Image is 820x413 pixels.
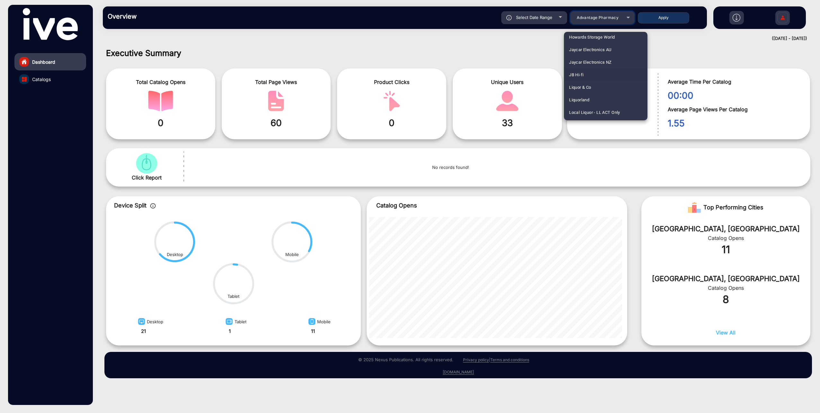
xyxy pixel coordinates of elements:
span: Local Liquor - LL Metro [569,119,613,131]
span: Local Liquor - LL ACT Only [569,106,620,119]
span: Liquor & Co [569,81,591,94]
span: Jaycar Electronics AU [569,43,611,56]
span: Liquorland [569,94,589,106]
span: JB Hi-fi [569,69,584,81]
span: Jaycar Electronics NZ [569,56,612,69]
span: Howards Storage World [569,31,615,43]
